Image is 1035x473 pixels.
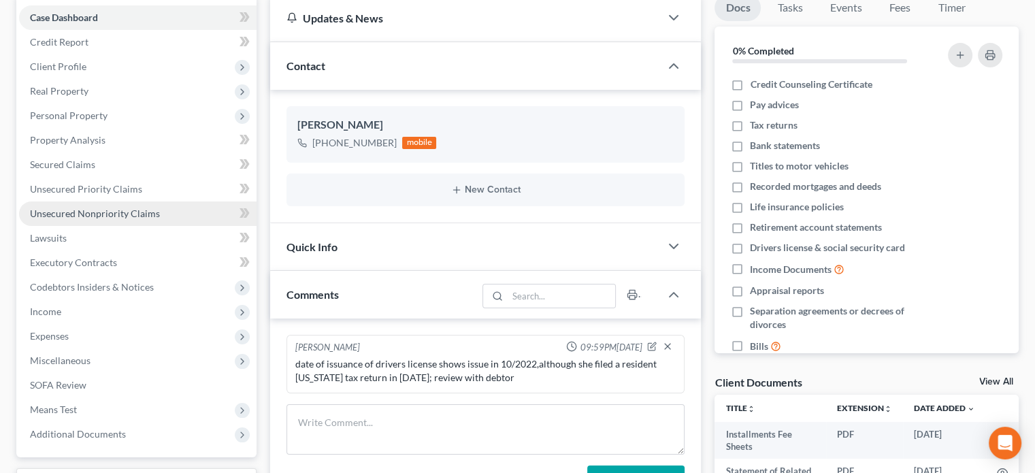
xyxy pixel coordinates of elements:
div: Client Documents [714,375,802,389]
i: expand_more [967,405,975,413]
div: [PHONE_NUMBER] [312,136,397,150]
span: Life insurance policies [750,200,844,214]
a: Unsecured Nonpriority Claims [19,201,257,226]
a: Case Dashboard [19,5,257,30]
div: Open Intercom Messenger [989,427,1021,459]
i: unfold_more [884,405,892,413]
a: Lawsuits [19,226,257,250]
a: SOFA Review [19,373,257,397]
td: Installments Fee Sheets [714,422,826,459]
span: Codebtors Insiders & Notices [30,281,154,293]
span: 09:59PM[DATE] [580,341,642,354]
a: View All [979,377,1013,387]
a: Property Analysis [19,128,257,152]
span: Client Profile [30,61,86,72]
a: Credit Report [19,30,257,54]
span: Credit Report [30,36,88,48]
span: Miscellaneous [30,355,91,366]
span: Income Documents [750,263,832,276]
a: Extensionunfold_more [837,403,892,413]
span: Case Dashboard [30,12,98,23]
input: Search... [508,284,616,308]
span: Additional Documents [30,428,126,440]
span: Property Analysis [30,134,105,146]
td: [DATE] [903,422,986,459]
span: Appraisal reports [750,284,824,297]
span: Executory Contracts [30,257,117,268]
div: [PERSON_NAME] [297,117,674,133]
span: Personal Property [30,110,108,121]
span: Expenses [30,330,69,342]
span: Separation agreements or decrees of divorces [750,304,931,331]
a: Titleunfold_more [725,403,755,413]
span: Pay advices [750,98,799,112]
span: Comments [286,288,339,301]
td: PDF [826,422,903,459]
div: [PERSON_NAME] [295,341,360,355]
span: Income [30,306,61,317]
span: Recorded mortgages and deeds [750,180,881,193]
span: Bank statements [750,139,820,152]
span: Means Test [30,404,77,415]
span: Lawsuits [30,232,67,244]
span: Retirement account statements [750,221,882,234]
span: Bills [750,340,768,353]
span: Unsecured Nonpriority Claims [30,208,160,219]
button: New Contact [297,184,674,195]
a: Secured Claims [19,152,257,177]
span: Secured Claims [30,159,95,170]
span: Credit Counseling Certificate [750,78,872,91]
span: Titles to motor vehicles [750,159,849,173]
span: Unsecured Priority Claims [30,183,142,195]
span: SOFA Review [30,379,86,391]
span: Contact [286,59,325,72]
div: mobile [402,137,436,149]
span: Quick Info [286,240,338,253]
strong: 0% Completed [732,45,793,56]
div: Updates & News [286,11,644,25]
a: Executory Contracts [19,250,257,275]
a: Date Added expand_more [914,403,975,413]
span: Drivers license & social security card [750,241,905,255]
span: Real Property [30,85,88,97]
a: Unsecured Priority Claims [19,177,257,201]
i: unfold_more [746,405,755,413]
span: Tax returns [750,118,798,132]
div: date of issuance of drivers license shows issue in 10/2022,although she filed a resident [US_STAT... [295,357,676,385]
